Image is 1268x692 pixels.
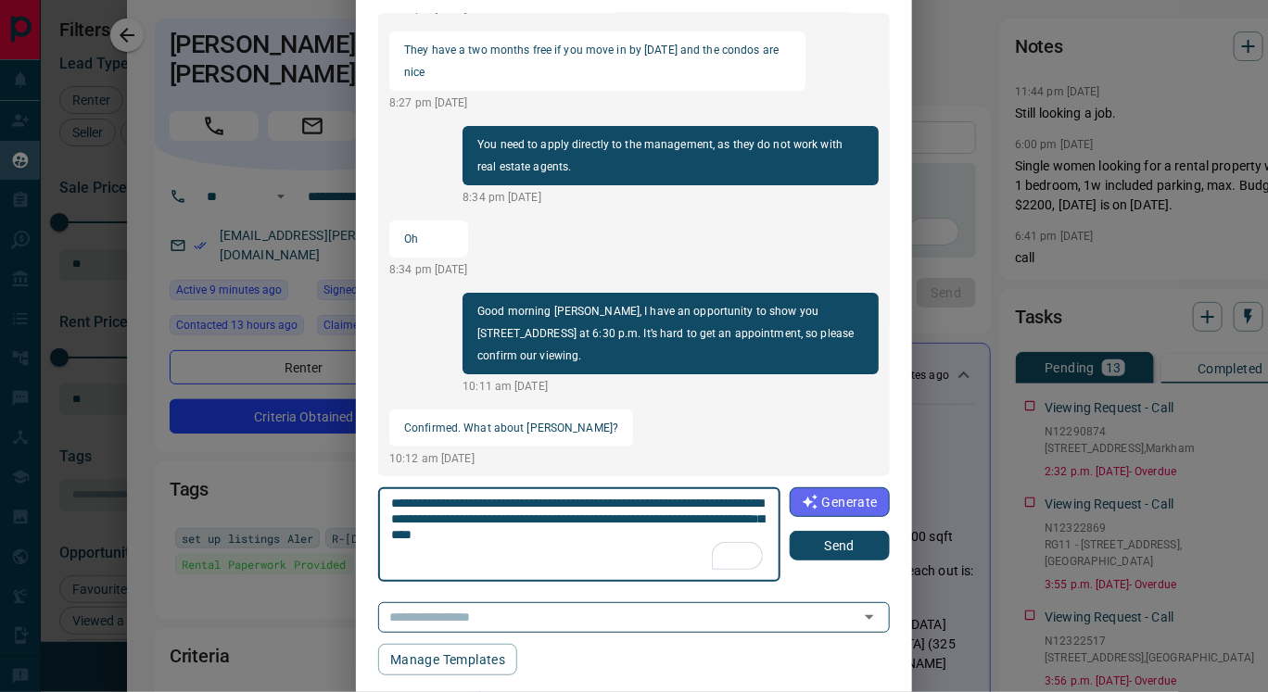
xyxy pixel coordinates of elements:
[463,189,879,206] p: 8:34 pm [DATE]
[404,417,618,439] p: Confirmed. What about [PERSON_NAME]?
[389,261,468,278] p: 8:34 pm [DATE]
[463,378,879,395] p: 10:11 am [DATE]
[391,496,767,574] textarea: To enrich screen reader interactions, please activate Accessibility in Grammarly extension settings
[856,604,882,630] button: Open
[790,531,890,560] button: Send
[477,300,864,367] p: Good morning [PERSON_NAME], I have an opportunity to show you [STREET_ADDRESS] at 6:30 p.m. It’s ...
[404,228,453,250] p: Oh
[790,487,890,517] button: Generate
[389,450,633,467] p: 10:12 am [DATE]
[477,133,864,178] p: You need to apply directly to the management, as they do not work with real estate agents.
[378,644,517,675] button: Manage Templates
[389,94,805,111] p: 8:27 pm [DATE]
[404,39,791,83] p: They have a two months free if you move in by [DATE] and the condos are nice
